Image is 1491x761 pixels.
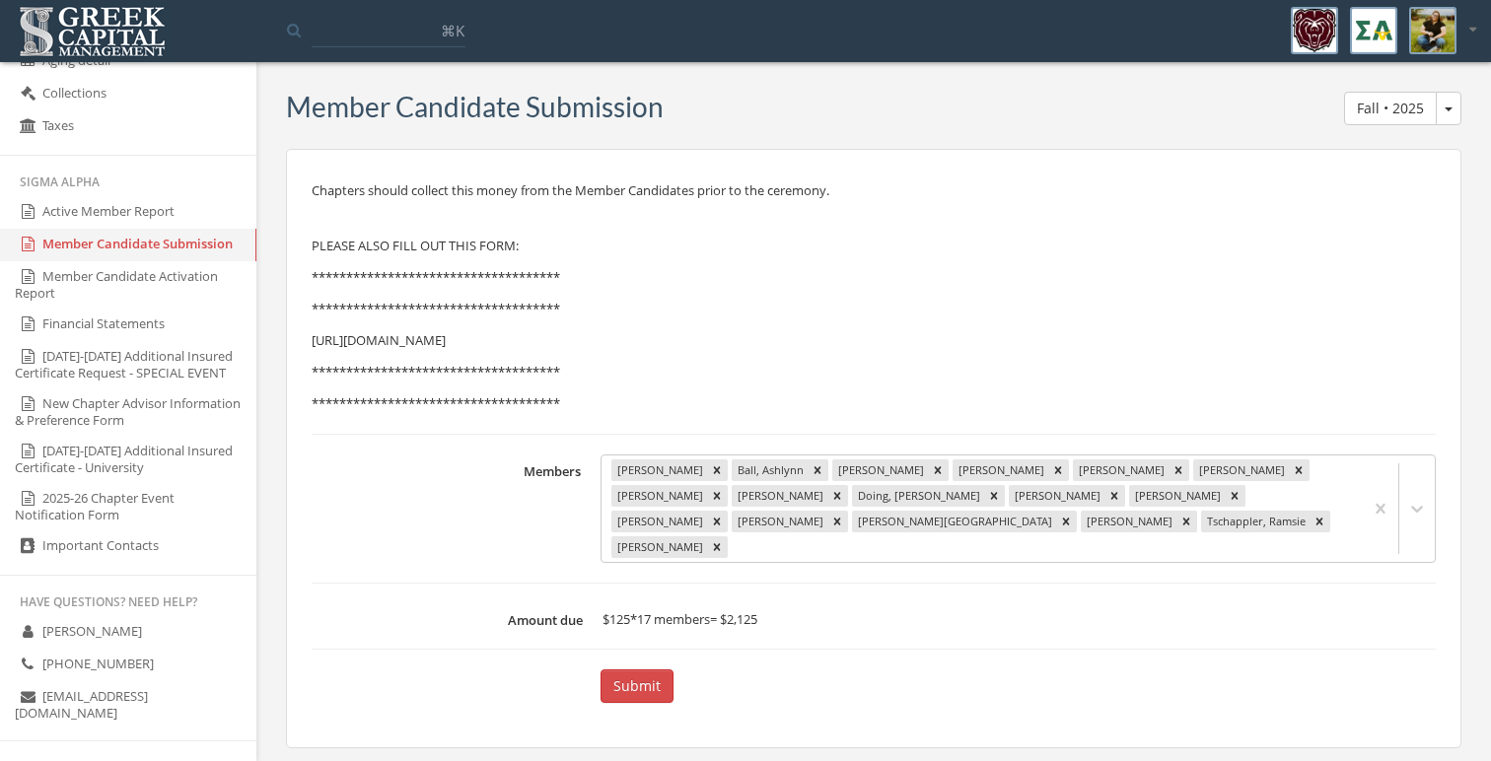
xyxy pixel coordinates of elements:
div: Remove Brown, Emma [927,459,949,481]
span: 17 members [637,610,710,628]
div: [PERSON_NAME] [611,511,706,532]
div: Doing, [PERSON_NAME] [852,485,983,507]
p: Chapters should collect this money from the Member Candidates prior to the ceremony. [312,179,1436,201]
button: Fall • 2025 [1344,92,1437,125]
p: [URL][DOMAIN_NAME] [312,329,1436,351]
div: Remove Warden, Mary [706,536,728,558]
div: Tschappler, Ramsie [1201,511,1309,532]
div: Remove Christeson, Nora [1047,459,1069,481]
div: Remove Smith, Clara [826,511,848,532]
div: [PERSON_NAME][GEOGRAPHIC_DATA] [852,511,1055,532]
button: Fall • 2025 [1436,92,1461,125]
div: Remove Cowden, Ashlyn [1288,459,1310,481]
span: $2,125 [720,610,757,628]
div: Remove Tschappler, Ramsie [1309,511,1330,532]
div: Remove Dent, Maddie [826,485,848,507]
div: [PERSON_NAME] [1009,485,1103,507]
span: = [710,610,717,628]
div: [PERSON_NAME] [1073,459,1168,481]
div: Remove Stauffer, Macy [1175,511,1197,532]
div: Ball, Ashlynn [732,459,807,481]
div: Remove Cook, Madalyn [1168,459,1189,481]
p: PLEASE ALSO FILL OUT THIS FORM: [312,235,1436,256]
span: [PERSON_NAME] [42,622,142,640]
div: [PERSON_NAME] [1193,459,1288,481]
div: Remove Miller, Tory [706,511,728,532]
div: Remove Doing, Maysen [983,485,1005,507]
div: Remove Snyder, Hayleigh [1055,511,1077,532]
div: Remove Baker, Andi [706,459,728,481]
button: Submit [601,669,674,703]
div: [PERSON_NAME] [1129,485,1224,507]
h3: Member Candidate Submission [286,92,664,122]
div: Remove Cox, Jessee [706,485,728,507]
label: Members [312,454,591,563]
div: [PERSON_NAME] [953,459,1047,481]
div: Remove Horsch, Sam [1103,485,1125,507]
span: $125 [603,610,630,628]
div: [PERSON_NAME] [611,459,706,481]
div: [PERSON_NAME] [732,485,826,507]
div: Remove Jung, Aubrey [1224,485,1245,507]
span: ⌘K [441,21,464,40]
label: Amount due [312,603,593,629]
div: Remove Ball, Ashlynn [807,459,828,481]
div: [PERSON_NAME] [611,536,706,558]
div: [PERSON_NAME] [832,459,927,481]
div: [PERSON_NAME] [611,485,706,507]
div: [PERSON_NAME] [732,511,826,532]
div: [PERSON_NAME] [1081,511,1175,532]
